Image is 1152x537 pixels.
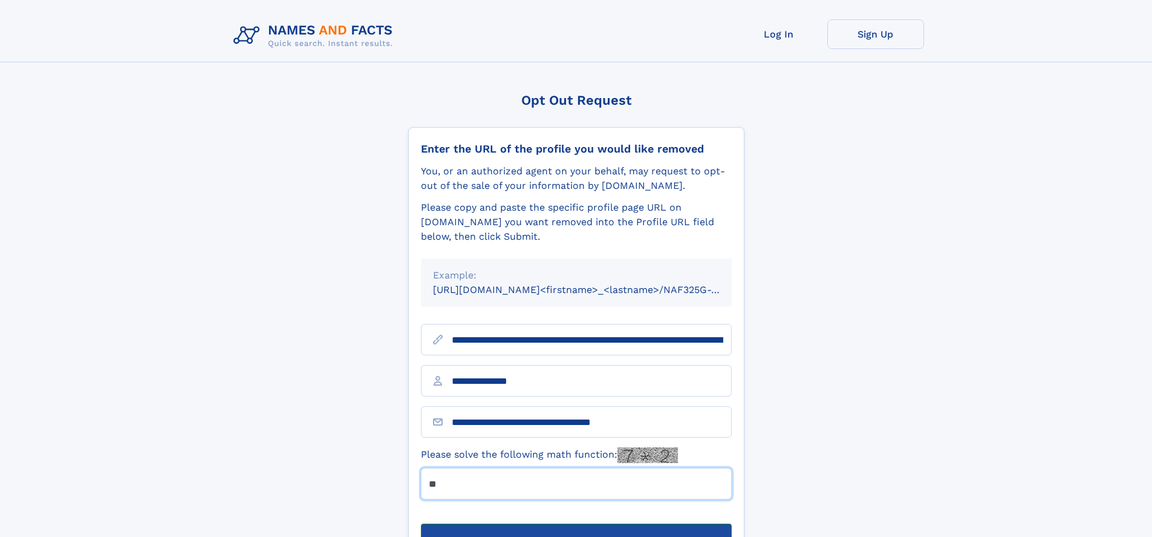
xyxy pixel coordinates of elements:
[421,200,732,244] div: Please copy and paste the specific profile page URL on [DOMAIN_NAME] you want removed into the Pr...
[421,164,732,193] div: You, or an authorized agent on your behalf, may request to opt-out of the sale of your informatio...
[433,268,720,283] div: Example:
[229,19,403,52] img: Logo Names and Facts
[421,447,678,463] label: Please solve the following math function:
[408,93,744,108] div: Opt Out Request
[731,19,827,49] a: Log In
[421,142,732,156] div: Enter the URL of the profile you would like removed
[433,284,755,295] small: [URL][DOMAIN_NAME]<firstname>_<lastname>/NAF325G-xxxxxxxx
[827,19,924,49] a: Sign Up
